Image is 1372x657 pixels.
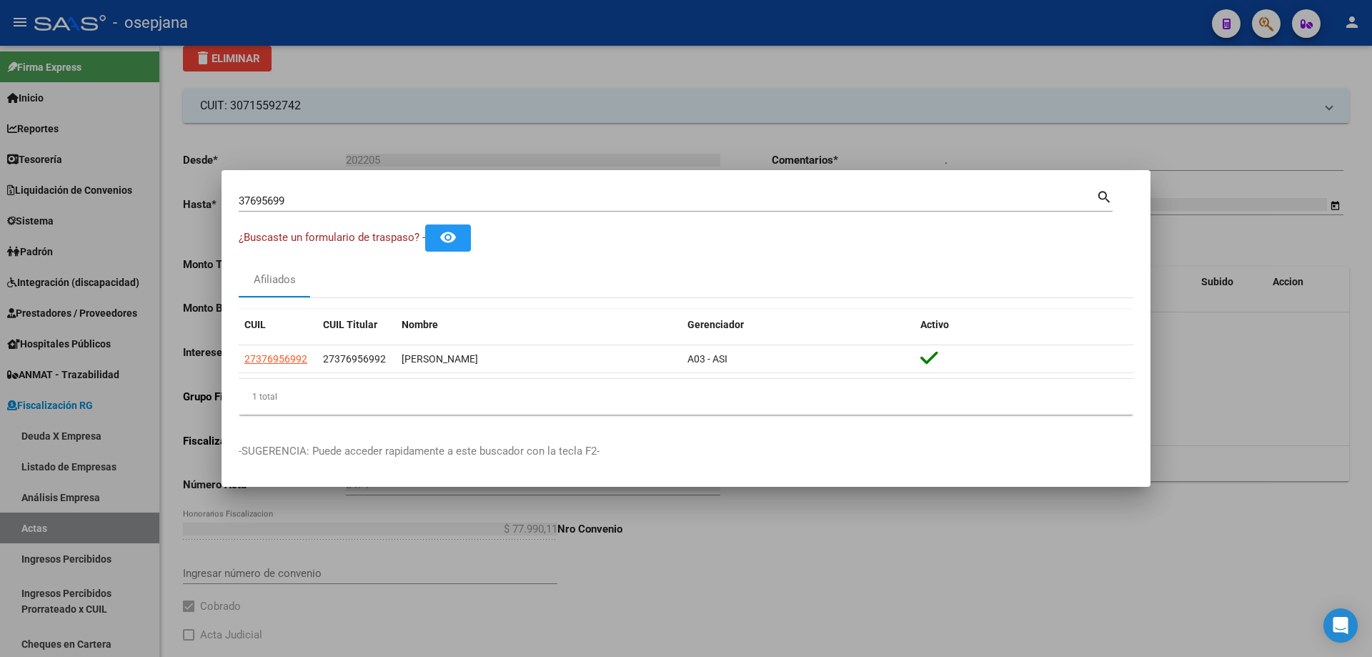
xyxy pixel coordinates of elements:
datatable-header-cell: Gerenciador [682,310,915,340]
div: Open Intercom Messenger [1323,608,1358,643]
datatable-header-cell: CUIL Titular [317,310,396,340]
div: 1 total [239,379,1133,415]
div: [PERSON_NAME] [402,351,676,367]
p: -SUGERENCIA: Puede acceder rapidamente a este buscador con la tecla F2- [239,443,1133,460]
span: CUIL [244,319,266,330]
span: A03 - ASI [687,353,727,365]
div: Afiliados [254,272,296,288]
span: CUIL Titular [323,319,377,330]
span: ¿Buscaste un formulario de traspaso? - [239,231,425,244]
span: Activo [920,319,949,330]
datatable-header-cell: CUIL [239,310,317,340]
datatable-header-cell: Nombre [396,310,682,340]
mat-icon: remove_red_eye [439,229,457,246]
span: 27376956992 [323,353,386,365]
span: Nombre [402,319,438,330]
span: Gerenciador [687,319,744,330]
datatable-header-cell: Activo [915,310,1133,340]
mat-icon: search [1096,187,1113,204]
span: 27376956992 [244,353,307,365]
